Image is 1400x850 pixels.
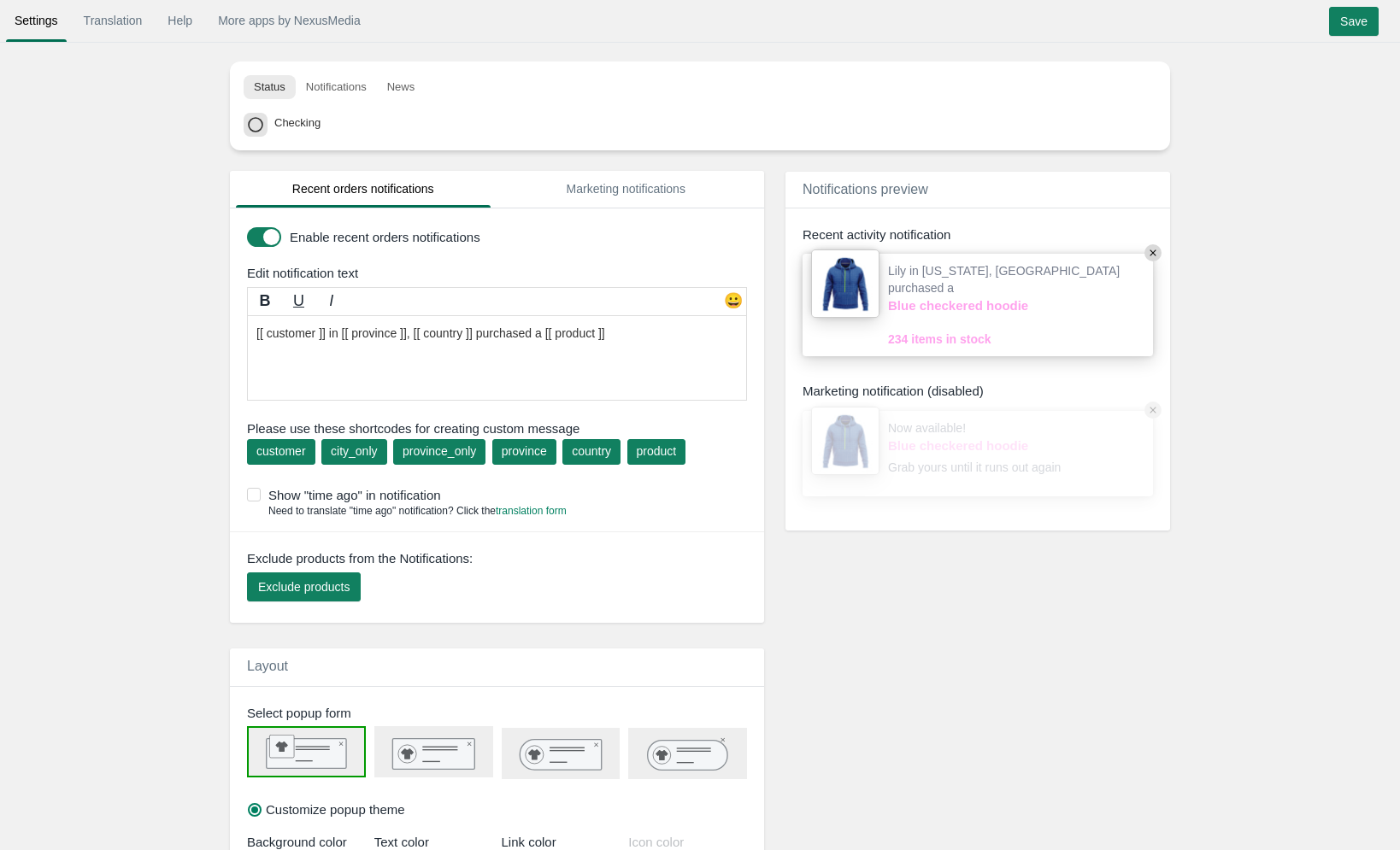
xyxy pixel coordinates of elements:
[248,800,405,818] label: Customize popup theme
[888,296,1068,314] a: Blue checkered hoodie
[331,443,377,460] div: city_only
[637,443,677,460] div: product
[234,704,768,722] div: Select popup form
[290,228,743,246] label: Enable recent orders notifications
[502,443,547,460] div: province
[247,572,361,601] button: Exclude products
[247,504,567,519] div: Need to translate "time ago" notification? Click the
[234,264,768,282] div: Edit notification text
[803,226,1153,243] div: Recent activity notification
[499,171,754,208] a: Marketing notifications
[888,331,991,348] span: 234 items in stock
[244,75,296,99] button: Status
[803,182,928,196] span: Notifications preview
[256,443,306,460] div: customer
[296,75,377,99] button: Notifications
[1329,7,1379,36] input: Save
[247,549,473,567] span: Exclude products from the Notifications:
[811,407,879,475] img: 80x80_sample.jpg
[247,419,747,437] span: Please use these shortcodes for creating custom message
[274,113,1146,132] div: Checking
[75,5,151,36] a: Translation
[247,486,756,504] label: Show "time ago" in notification
[247,659,288,673] span: Layout
[811,249,879,318] img: 80x80_sample.jpg
[329,292,333,309] i: I
[209,5,369,36] a: More apps by NexusMedia
[6,5,67,36] a: Settings
[721,290,746,316] div: 😀
[496,505,567,517] a: translation form
[888,419,1068,488] div: Now available! Grab yours until it runs out again
[260,292,271,309] b: B
[293,292,304,309] u: U
[888,437,1068,454] a: Blue checkered hoodie
[159,5,201,36] a: Help
[572,443,611,460] div: country
[888,262,1144,331] div: Lily in [US_STATE], [GEOGRAPHIC_DATA] purchased a
[377,75,426,99] button: News
[236,171,491,208] a: Recent orders notifications
[258,580,350,594] span: Exclude products
[403,443,476,460] div: province_only
[247,315,747,401] textarea: [[ customer ]] in [[ province ]], [[ country ]] purchased a [[ product ]]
